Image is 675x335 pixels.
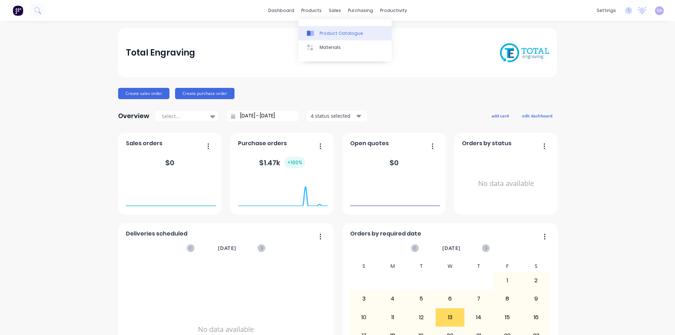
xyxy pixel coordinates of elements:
div: 7 [465,290,493,308]
div: 4 status selected [311,112,355,120]
div: S [350,261,379,271]
div: S [522,261,551,271]
div: 10 [350,309,378,326]
span: Orders by status [462,139,512,148]
a: dashboard [265,5,298,16]
span: Deliveries scheduled [126,230,187,238]
div: M [378,261,407,271]
div: productivity [377,5,411,16]
div: Total Engraving [126,46,195,60]
span: Open quotes [350,139,389,148]
div: 14 [465,309,493,326]
span: Purchase orders [238,139,287,148]
div: Product Catalogue [320,30,363,37]
div: 9 [522,290,550,308]
img: Total Engraving [500,43,549,63]
div: No data available [462,150,550,217]
button: add card [487,111,513,120]
div: T [407,261,436,271]
a: Product Catalogue [298,26,392,40]
div: Materials [320,44,341,51]
div: $ 1.47k [259,157,305,168]
span: [DATE] [218,244,236,252]
div: 4 [379,290,407,308]
div: F [493,261,522,271]
button: Create sales order [118,88,169,99]
div: 13 [436,309,464,326]
button: 4 status selected [307,111,367,121]
div: W [436,261,464,271]
span: [DATE] [442,244,461,252]
div: 6 [436,290,464,308]
div: products [298,5,325,16]
div: Overview [118,109,149,123]
div: 3 [350,290,378,308]
div: 15 [493,309,521,326]
div: + 100 % [284,157,305,168]
div: 11 [379,309,407,326]
div: 16 [522,309,550,326]
button: edit dashboard [517,111,557,120]
span: SA [657,7,662,14]
div: purchasing [345,5,377,16]
span: Sales orders [126,139,162,148]
div: settings [593,5,619,16]
button: Create purchase order [175,88,234,99]
div: 1 [493,272,521,289]
div: sales [325,5,345,16]
div: T [464,261,493,271]
a: Materials [298,40,392,54]
div: 12 [407,309,436,326]
div: $ 0 [165,157,174,168]
div: 2 [522,272,550,289]
div: 5 [407,290,436,308]
img: Factory [13,5,23,16]
div: $ 0 [390,157,399,168]
div: 8 [493,290,521,308]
